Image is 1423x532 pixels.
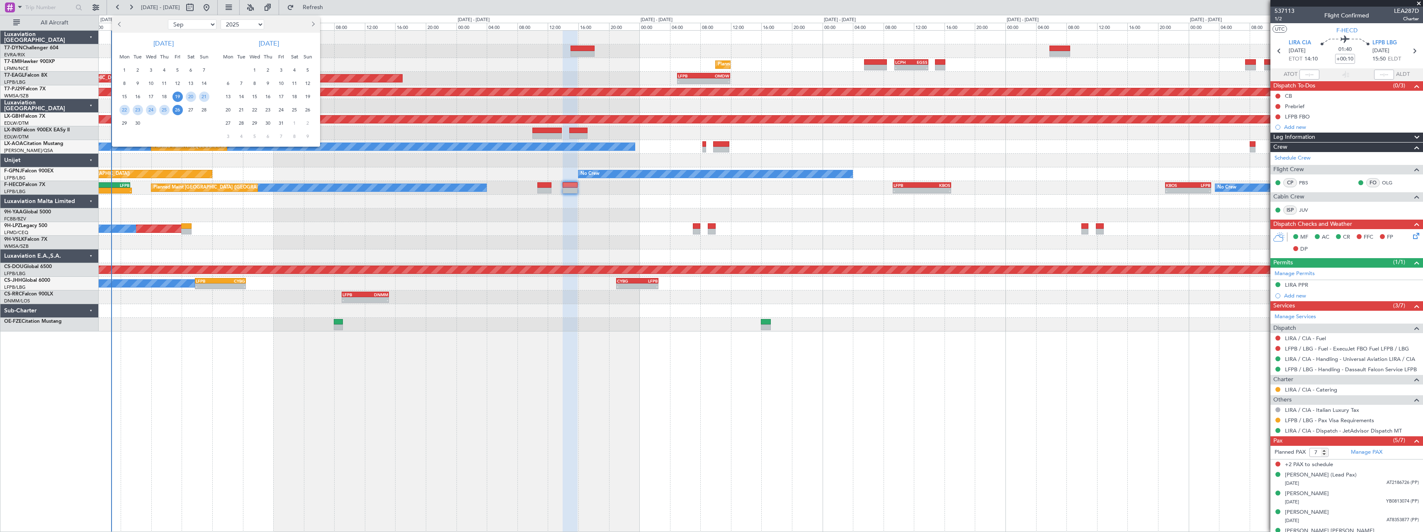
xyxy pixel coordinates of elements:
span: 12 [303,78,313,89]
div: 4-11-2025 [235,130,248,143]
div: 24-10-2025 [274,103,288,116]
div: 18-9-2025 [158,90,171,103]
span: 16 [263,92,273,102]
div: 16-10-2025 [261,90,274,103]
div: Mon [221,50,235,63]
div: 13-10-2025 [221,90,235,103]
div: Sun [197,50,211,63]
div: Tue [131,50,144,63]
div: 22-10-2025 [248,103,261,116]
div: 15-9-2025 [118,90,131,103]
div: Mon [118,50,131,63]
div: 2-11-2025 [301,116,314,130]
span: 20 [223,105,233,115]
span: 27 [186,105,196,115]
div: 21-10-2025 [235,103,248,116]
div: 14-10-2025 [235,90,248,103]
div: 28-9-2025 [197,103,211,116]
div: 18-10-2025 [288,90,301,103]
div: 19-10-2025 [301,90,314,103]
div: Wed [144,50,158,63]
div: 13-9-2025 [184,77,197,90]
div: 10-10-2025 [274,77,288,90]
div: 1-9-2025 [118,63,131,77]
div: 9-10-2025 [261,77,274,90]
div: 8-11-2025 [288,130,301,143]
div: 25-10-2025 [288,103,301,116]
span: 23 [263,105,273,115]
span: 24 [146,105,156,115]
div: Sat [288,50,301,63]
span: 3 [223,131,233,142]
div: 30-9-2025 [131,116,144,130]
div: 5-9-2025 [171,63,184,77]
span: 15 [119,92,130,102]
span: 9 [133,78,143,89]
div: 10-9-2025 [144,77,158,90]
span: 22 [250,105,260,115]
div: 11-9-2025 [158,77,171,90]
span: 8 [119,78,130,89]
div: 2-10-2025 [261,63,274,77]
span: 29 [119,118,130,128]
span: 20 [186,92,196,102]
span: 1 [119,65,130,75]
select: Select month [168,19,216,29]
div: 14-9-2025 [197,77,211,90]
span: 25 [159,105,170,115]
span: 21 [199,92,209,102]
div: 17-10-2025 [274,90,288,103]
span: 30 [263,118,273,128]
span: 2 [133,65,143,75]
span: 30 [133,118,143,128]
span: 9 [303,131,313,142]
div: Thu [158,50,171,63]
span: 23 [133,105,143,115]
div: 9-9-2025 [131,77,144,90]
div: 5-10-2025 [301,63,314,77]
div: Sat [184,50,197,63]
span: 3 [146,65,156,75]
div: 20-10-2025 [221,103,235,116]
span: 7 [199,65,209,75]
span: 19 [303,92,313,102]
span: 15 [250,92,260,102]
div: Fri [171,50,184,63]
span: 1 [250,65,260,75]
select: Select year [221,19,264,29]
span: 17 [276,92,287,102]
span: 2 [263,65,273,75]
span: 10 [276,78,287,89]
span: 5 [303,65,313,75]
div: 22-9-2025 [118,103,131,116]
span: 11 [159,78,170,89]
div: 25-9-2025 [158,103,171,116]
div: 12-9-2025 [171,77,184,90]
span: 19 [172,92,183,102]
div: Wed [248,50,261,63]
span: 6 [263,131,273,142]
div: 6-11-2025 [261,130,274,143]
div: Sun [301,50,314,63]
span: 12 [172,78,183,89]
div: 24-9-2025 [144,103,158,116]
span: 10 [146,78,156,89]
span: 26 [303,105,313,115]
div: 4-10-2025 [288,63,301,77]
div: 16-9-2025 [131,90,144,103]
div: 8-10-2025 [248,77,261,90]
span: 28 [199,105,209,115]
span: 16 [133,92,143,102]
div: 1-11-2025 [288,116,301,130]
span: 6 [186,65,196,75]
div: 20-9-2025 [184,90,197,103]
span: 24 [276,105,287,115]
span: 2 [303,118,313,128]
span: 29 [250,118,260,128]
div: Tue [235,50,248,63]
span: 8 [289,131,300,142]
span: 1 [289,118,300,128]
div: 9-11-2025 [301,130,314,143]
span: 13 [223,92,233,102]
span: 28 [236,118,247,128]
